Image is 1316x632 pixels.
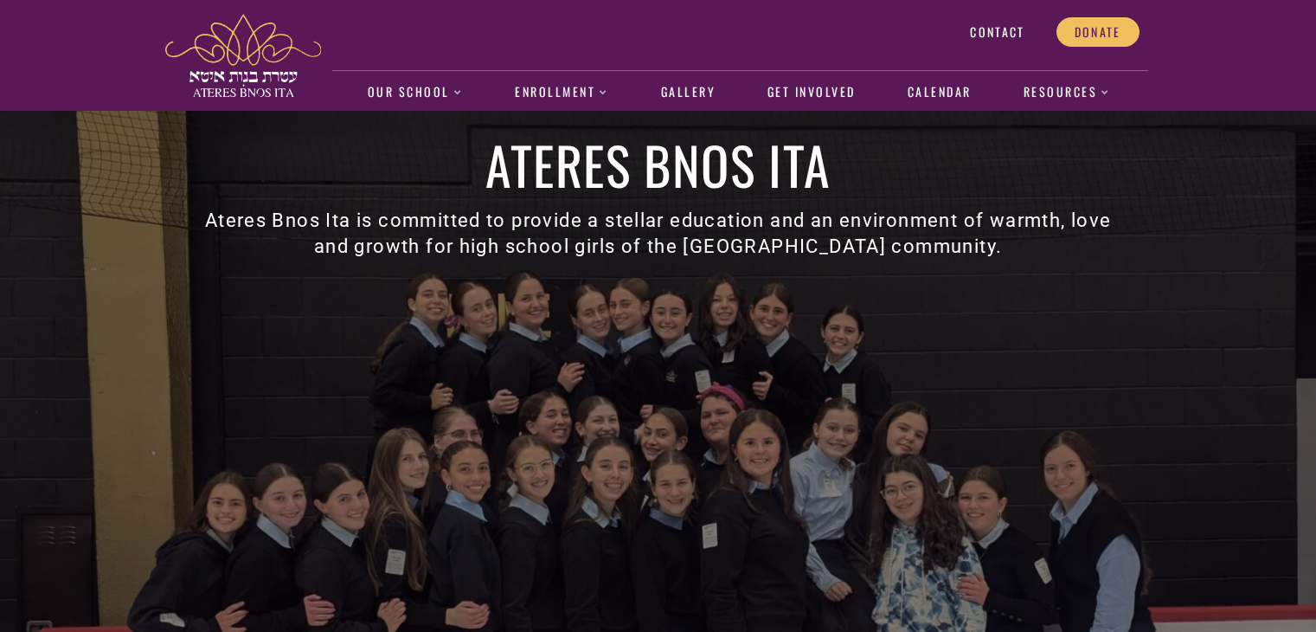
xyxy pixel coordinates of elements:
[952,17,1043,47] a: Contact
[898,73,980,113] a: Calendar
[652,73,724,113] a: Gallery
[758,73,864,113] a: Get Involved
[1014,73,1120,113] a: Resources
[506,73,618,113] a: Enrollment
[193,208,1124,260] h3: Ateres Bnos Ita is committed to provide a stellar education and an environment of warmth, love an...
[165,14,321,97] img: ateres
[193,139,1124,190] h1: Ateres Bnos Ita
[970,24,1024,40] span: Contact
[1075,24,1121,40] span: Donate
[358,73,472,113] a: Our School
[1056,17,1139,47] a: Donate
